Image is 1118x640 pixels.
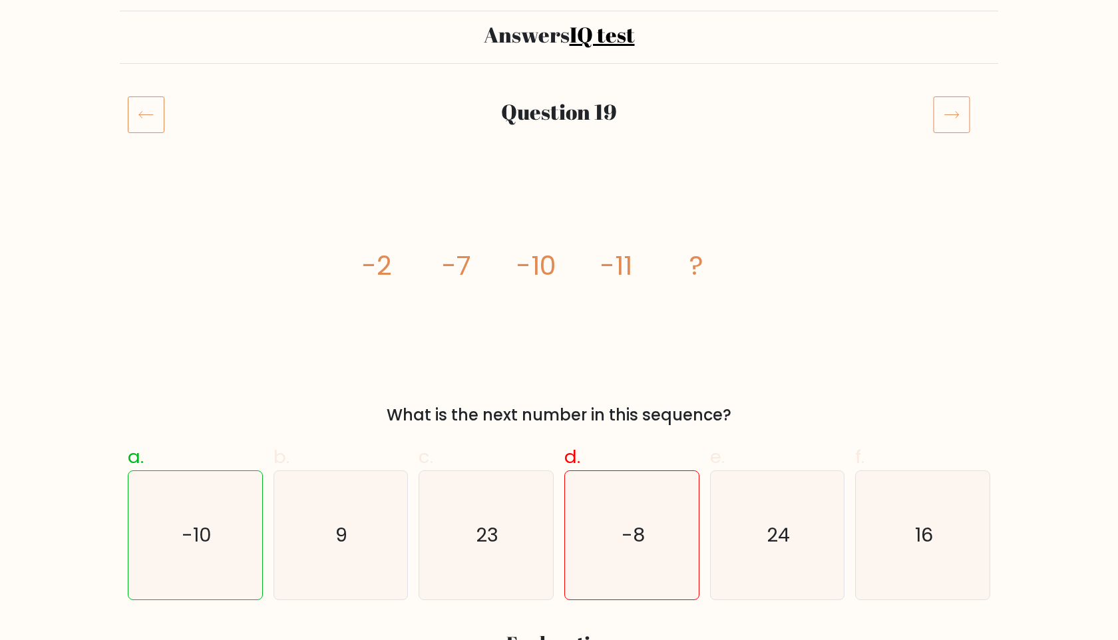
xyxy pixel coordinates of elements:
[442,247,471,285] tspan: -7
[622,522,645,549] text: -8
[128,22,990,47] h2: Answers
[855,444,864,470] span: f.
[767,522,790,549] text: 24
[476,522,499,549] text: 23
[689,247,703,285] tspan: ?
[915,522,933,549] text: 16
[336,522,348,549] text: 9
[710,444,725,470] span: e.
[182,522,212,549] text: -10
[600,247,632,285] tspan: -11
[516,247,556,285] tspan: -10
[419,444,433,470] span: c.
[128,444,144,470] span: a.
[362,247,392,285] tspan: -2
[564,444,580,470] span: d.
[201,99,917,124] h2: Question 19
[274,444,289,470] span: b.
[136,403,982,427] div: What is the next number in this sequence?
[570,20,635,49] a: IQ test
